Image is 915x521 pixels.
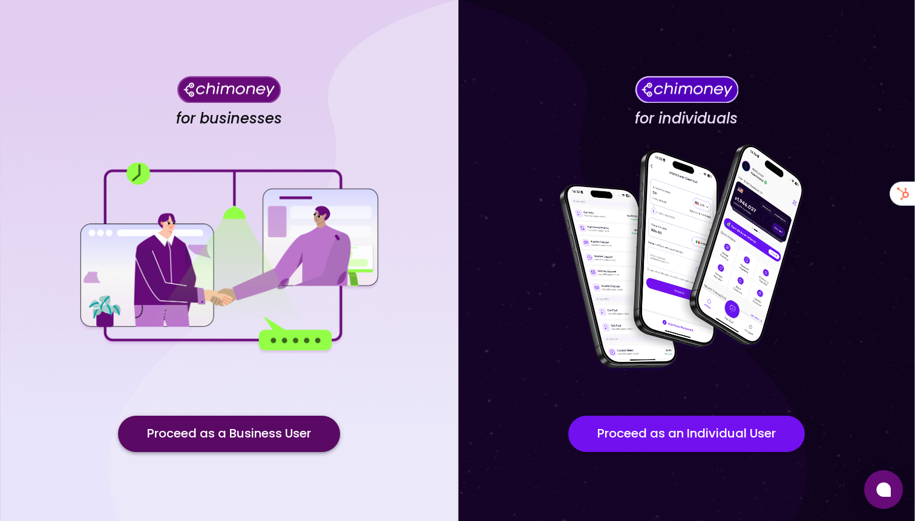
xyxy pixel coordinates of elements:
button: Open chat window [864,470,903,509]
button: Proceed as an Individual User [568,416,805,452]
img: for businesses [77,163,380,353]
button: Proceed as a Business User [118,416,340,452]
h4: for businesses [176,110,282,128]
img: Chimoney for businesses [177,76,281,103]
img: for individuals [535,137,838,379]
h4: for individuals [635,110,738,128]
img: Chimoney for individuals [635,76,738,103]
